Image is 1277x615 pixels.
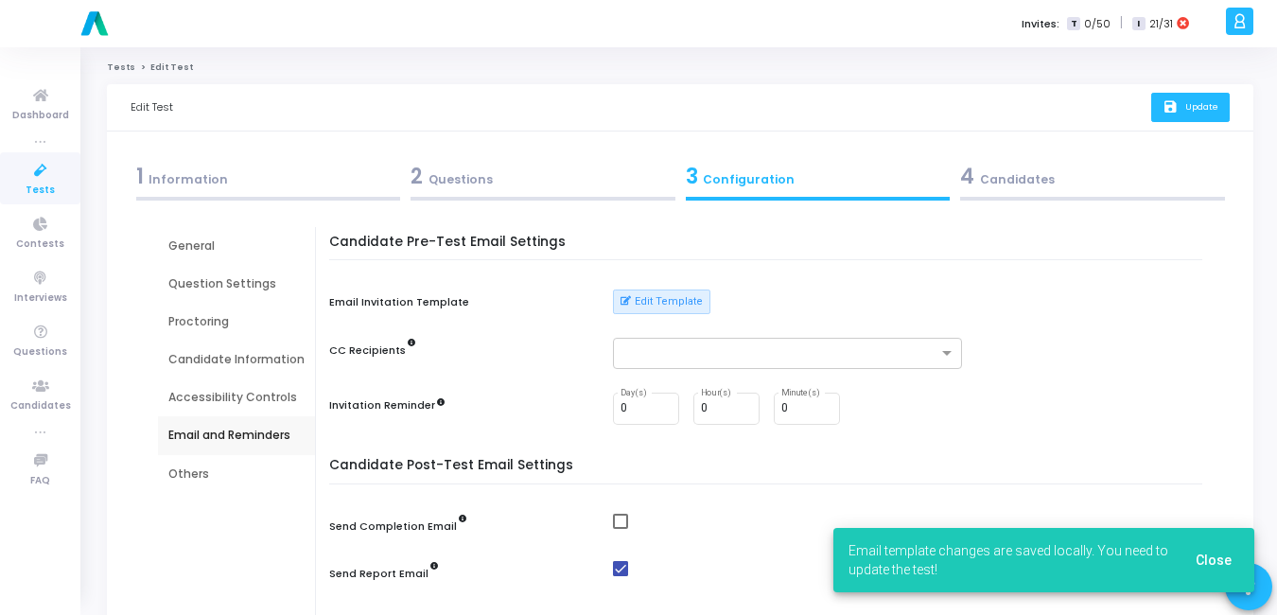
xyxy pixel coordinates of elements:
span: Interviews [14,290,67,307]
span: T [1067,17,1079,31]
span: Questions [13,344,67,360]
nav: breadcrumb [107,61,1253,74]
span: Candidates [10,398,71,414]
div: General [168,237,305,255]
div: Proctoring [168,313,305,330]
a: 1Information [131,155,406,206]
div: Edit Test [131,84,173,131]
a: 3Configuration [680,155,955,206]
span: 0/50 [1084,16,1111,32]
i: save [1163,99,1182,115]
span: 2 [411,162,423,191]
div: Questions [411,161,675,192]
div: Information [136,161,401,192]
span: Contests [16,237,64,253]
label: CC Recipients [329,343,415,359]
label: Send Report Email [329,566,438,582]
span: 1 [136,162,144,191]
span: I [1132,17,1145,31]
span: 3 [686,162,698,191]
span: Tests [26,183,55,199]
button: Edit Template [613,290,710,314]
a: Tests [107,61,135,73]
span: 21/31 [1149,16,1173,32]
div: Others [168,466,305,483]
span: Email template changes are saved locally. You need to update the test! [848,541,1174,579]
label: Email Invitation Template [329,294,469,310]
label: Invitation Reminder [329,397,445,413]
span: Edit Test [150,61,193,73]
button: saveUpdate [1151,93,1230,122]
div: Configuration [686,161,951,192]
label: Invites: [1022,16,1059,32]
button: Close [1181,543,1247,577]
div: Email and Reminders [168,427,305,444]
label: Send Completion Email [329,518,466,535]
div: Accessibility Controls [168,389,305,406]
span: Close [1196,553,1232,568]
span: Dashboard [12,108,69,124]
img: logo [76,5,114,43]
span: 4 [960,162,974,191]
a: 2Questions [406,155,681,206]
a: 4Candidates [955,155,1231,206]
div: Question Settings [168,275,305,292]
h5: Candidate Post-Test Email Settings [329,458,1212,484]
h5: Candidate Pre-Test Email Settings [329,235,1212,261]
div: Candidate Information [168,351,305,368]
div: Candidates [960,161,1225,192]
span: | [1120,13,1123,33]
span: Update [1185,100,1218,113]
span: FAQ [30,473,50,489]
